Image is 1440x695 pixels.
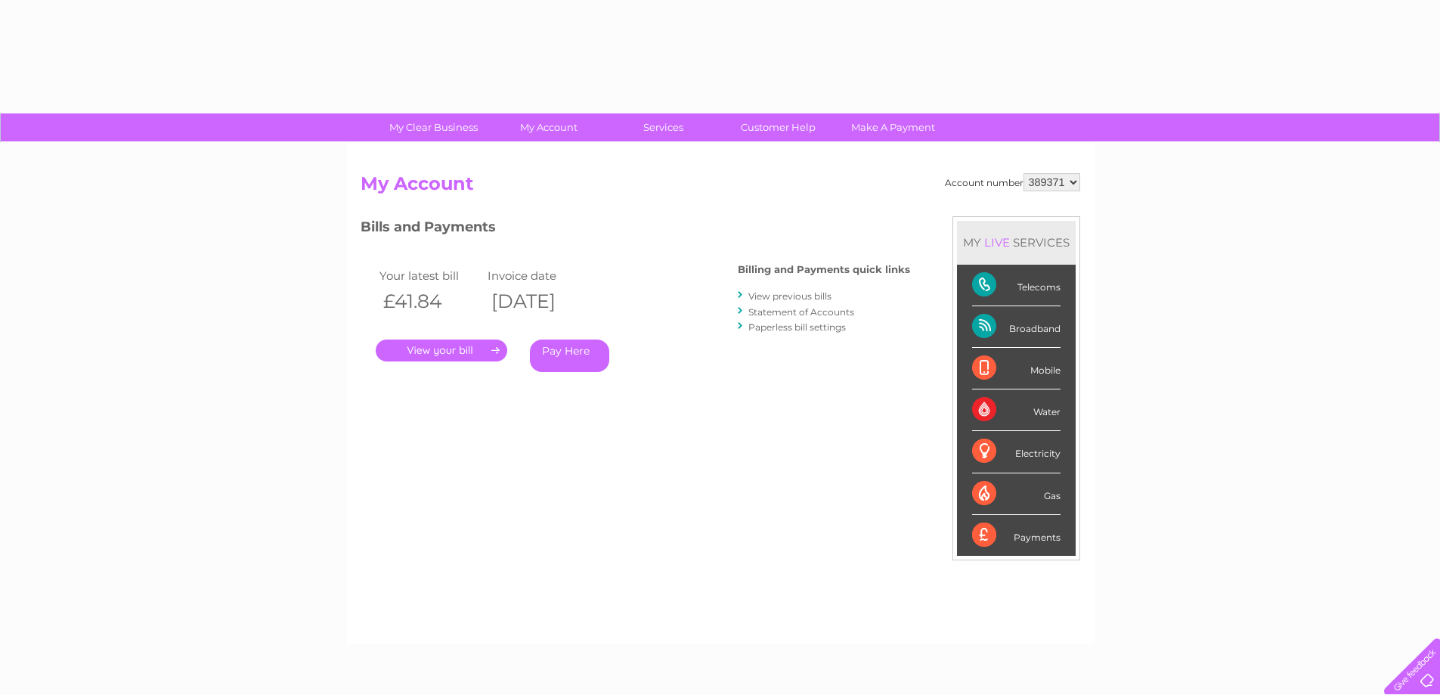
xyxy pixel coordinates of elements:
h3: Bills and Payments [361,216,910,243]
h4: Billing and Payments quick links [738,264,910,275]
td: Your latest bill [376,265,485,286]
h2: My Account [361,173,1080,202]
a: Paperless bill settings [748,321,846,333]
a: . [376,340,507,361]
div: Water [972,389,1061,431]
div: LIVE [981,235,1013,250]
th: [DATE] [484,286,593,317]
a: My Account [486,113,611,141]
div: Gas [972,473,1061,515]
a: Services [601,113,726,141]
td: Invoice date [484,265,593,286]
div: Electricity [972,431,1061,473]
div: Telecoms [972,265,1061,306]
div: Account number [945,173,1080,191]
a: My Clear Business [371,113,496,141]
a: View previous bills [748,290,831,302]
th: £41.84 [376,286,485,317]
a: Make A Payment [831,113,955,141]
a: Customer Help [716,113,841,141]
div: Broadband [972,306,1061,348]
div: Mobile [972,348,1061,389]
div: MY SERVICES [957,221,1076,264]
a: Statement of Accounts [748,306,854,318]
div: Payments [972,515,1061,556]
a: Pay Here [530,340,609,372]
